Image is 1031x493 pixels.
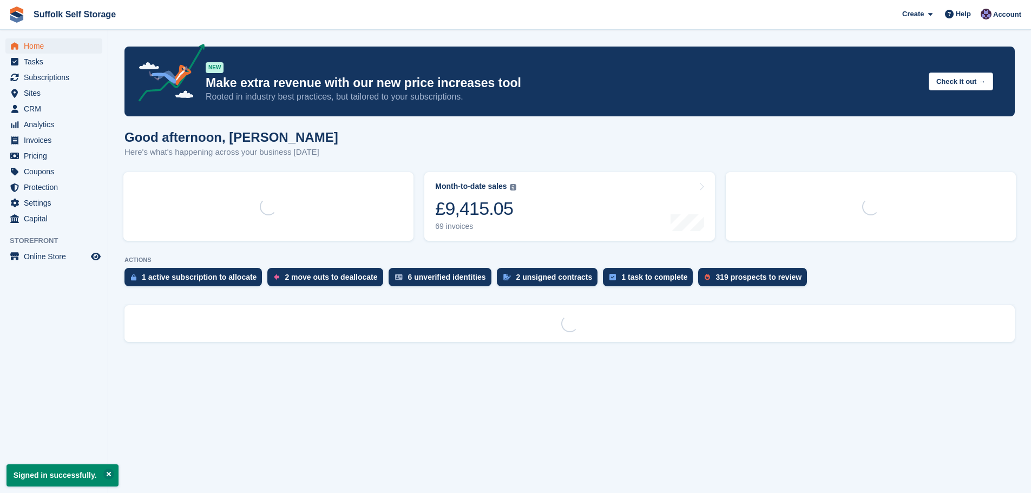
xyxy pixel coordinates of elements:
[424,172,714,241] a: Month-to-date sales £9,415.05 69 invoices
[956,9,971,19] span: Help
[206,91,920,103] p: Rooted in industry best practices, but tailored to your subscriptions.
[24,86,89,101] span: Sites
[5,164,102,179] a: menu
[510,184,516,190] img: icon-info-grey-7440780725fd019a000dd9b08b2336e03edf1995a4989e88bcd33f0948082b44.svg
[5,133,102,148] a: menu
[24,38,89,54] span: Home
[129,44,205,106] img: price-adjustments-announcement-icon-8257ccfd72463d97f412b2fc003d46551f7dbcb40ab6d574587a9cd5c0d94...
[981,9,991,19] img: Toby
[206,62,224,73] div: NEW
[497,268,603,292] a: 2 unsigned contracts
[285,273,377,281] div: 2 move outs to deallocate
[24,101,89,116] span: CRM
[142,273,257,281] div: 1 active subscription to allocate
[715,273,802,281] div: 319 prospects to review
[29,5,120,23] a: Suffolk Self Storage
[705,274,710,280] img: prospect-51fa495bee0391a8d652442698ab0144808aea92771e9ea1ae160a38d050c398.svg
[6,464,119,487] p: Signed in successfully.
[698,268,812,292] a: 319 prospects to review
[5,117,102,132] a: menu
[603,268,698,292] a: 1 task to complete
[5,195,102,211] a: menu
[267,268,388,292] a: 2 move outs to deallocate
[124,130,338,144] h1: Good afternoon, [PERSON_NAME]
[5,148,102,163] a: menu
[503,274,511,280] img: contract_signature_icon-13c848040528278c33f63329250d36e43548de30e8caae1d1a13099fd9432cc5.svg
[993,9,1021,20] span: Account
[24,195,89,211] span: Settings
[395,274,403,280] img: verify_identity-adf6edd0f0f0b5bbfe63781bf79b02c33cf7c696d77639b501bdc392416b5a36.svg
[24,54,89,69] span: Tasks
[124,268,267,292] a: 1 active subscription to allocate
[389,268,497,292] a: 6 unverified identities
[5,86,102,101] a: menu
[621,273,687,281] div: 1 task to complete
[516,273,593,281] div: 2 unsigned contracts
[408,273,486,281] div: 6 unverified identities
[89,250,102,263] a: Preview store
[435,198,516,220] div: £9,415.05
[5,54,102,69] a: menu
[24,180,89,195] span: Protection
[5,101,102,116] a: menu
[124,146,338,159] p: Here's what's happening across your business [DATE]
[5,249,102,264] a: menu
[24,117,89,132] span: Analytics
[902,9,924,19] span: Create
[24,148,89,163] span: Pricing
[609,274,616,280] img: task-75834270c22a3079a89374b754ae025e5fb1db73e45f91037f5363f120a921f8.svg
[9,6,25,23] img: stora-icon-8386f47178a22dfd0bd8f6a31ec36ba5ce8667c1dd55bd0f319d3a0aa187defe.svg
[5,211,102,226] a: menu
[435,182,507,191] div: Month-to-date sales
[5,180,102,195] a: menu
[5,70,102,85] a: menu
[24,249,89,264] span: Online Store
[24,133,89,148] span: Invoices
[10,235,108,246] span: Storefront
[24,164,89,179] span: Coupons
[5,38,102,54] a: menu
[929,73,993,90] button: Check it out →
[124,257,1015,264] p: ACTIONS
[206,75,920,91] p: Make extra revenue with our new price increases tool
[24,211,89,226] span: Capital
[24,70,89,85] span: Subscriptions
[274,274,279,280] img: move_outs_to_deallocate_icon-f764333ba52eb49d3ac5e1228854f67142a1ed5810a6f6cc68b1a99e826820c5.svg
[435,222,516,231] div: 69 invoices
[131,274,136,281] img: active_subscription_to_allocate_icon-d502201f5373d7db506a760aba3b589e785aa758c864c3986d89f69b8ff3...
